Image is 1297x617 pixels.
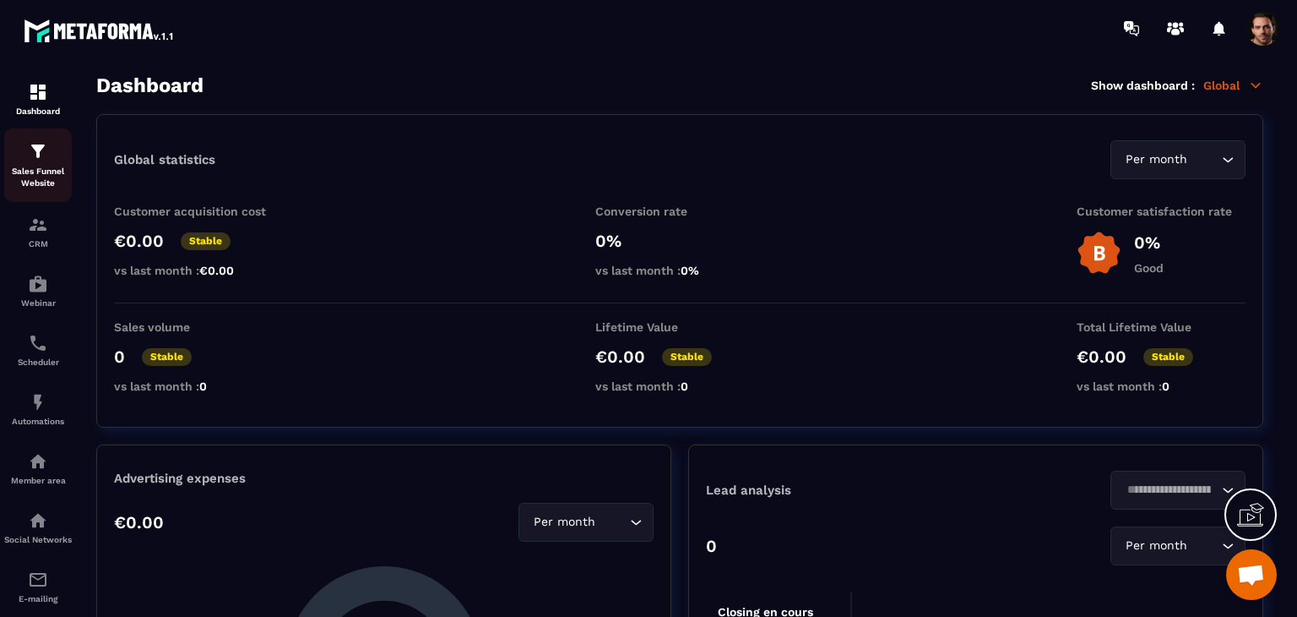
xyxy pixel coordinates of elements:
[28,82,48,102] img: formation
[1203,78,1263,93] p: Global
[1091,79,1195,92] p: Show dashboard :
[1077,205,1245,218] p: Customer satisfaction rate
[28,451,48,472] img: automations
[1143,348,1193,366] p: Stable
[1077,320,1245,334] p: Total Lifetime Value
[681,264,699,277] span: 0%
[595,379,764,393] p: vs last month :
[4,69,72,128] a: formationformationDashboard
[199,379,207,393] span: 0
[114,347,125,367] p: 0
[181,232,231,250] p: Stable
[96,74,204,97] h3: Dashboard
[4,417,72,426] p: Automations
[4,239,72,248] p: CRM
[199,264,234,277] span: €0.00
[595,205,764,218] p: Conversion rate
[1226,549,1277,600] div: Mở cuộc trò chuyện
[4,261,72,320] a: automationsautomationsWebinar
[1077,231,1121,276] img: b-badge-o.b3b20ee6.svg
[681,379,688,393] span: 0
[28,215,48,235] img: formation
[529,513,599,532] span: Per month
[1134,261,1164,275] p: Good
[4,476,72,485] p: Member area
[28,570,48,590] img: email
[1191,537,1218,555] input: Search for option
[1077,347,1126,367] p: €0.00
[24,15,176,46] img: logo
[4,498,72,557] a: social-networksocial-networkSocial Networks
[599,513,626,532] input: Search for option
[28,274,48,294] img: automations
[706,536,717,556] p: 0
[142,348,192,366] p: Stable
[1077,379,1245,393] p: vs last month :
[4,202,72,261] a: formationformationCRM
[1191,150,1218,169] input: Search for option
[114,152,215,167] p: Global statistics
[4,298,72,308] p: Webinar
[595,347,645,367] p: €0.00
[1110,527,1245,565] div: Search for option
[595,231,764,251] p: 0%
[4,358,72,367] p: Scheduler
[4,439,72,498] a: automationsautomationsMember area
[4,379,72,439] a: automationsautomationsAutomations
[595,264,764,277] p: vs last month :
[4,166,72,189] p: Sales Funnel Website
[1121,150,1191,169] span: Per month
[706,483,976,498] p: Lead analysis
[114,512,164,532] p: €0.00
[114,471,654,486] p: Advertising expenses
[114,379,283,393] p: vs last month :
[1162,379,1169,393] span: 0
[595,320,764,334] p: Lifetime Value
[1110,140,1245,179] div: Search for option
[114,320,283,334] p: Sales volume
[4,106,72,116] p: Dashboard
[1121,537,1191,555] span: Per month
[662,348,712,366] p: Stable
[1134,232,1164,253] p: 0%
[4,535,72,544] p: Social Networks
[4,557,72,616] a: emailemailE-mailing
[114,264,283,277] p: vs last month :
[518,503,654,542] div: Search for option
[114,205,283,218] p: Customer acquisition cost
[1110,471,1245,510] div: Search for option
[1121,481,1218,500] input: Search for option
[114,231,164,251] p: €0.00
[28,511,48,531] img: social-network
[28,392,48,412] img: automations
[4,594,72,603] p: E-mailing
[4,320,72,379] a: schedulerschedulerScheduler
[28,141,48,161] img: formation
[4,128,72,202] a: formationformationSales Funnel Website
[28,333,48,353] img: scheduler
